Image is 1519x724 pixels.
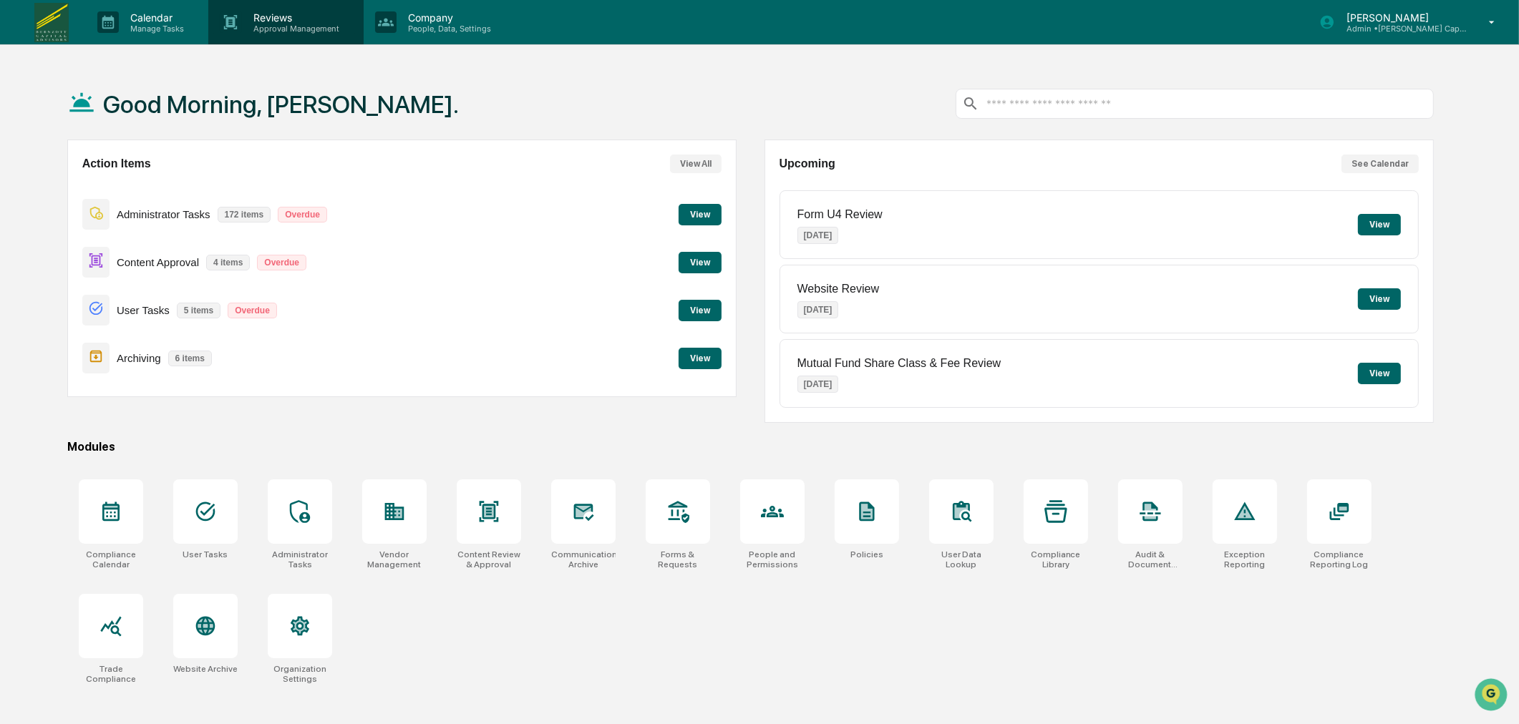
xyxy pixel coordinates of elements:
button: View [679,348,722,369]
p: Administrator Tasks [117,208,210,220]
div: 🖐️ [14,294,26,305]
div: Policies [850,549,883,559]
div: 🔎 [14,321,26,333]
a: 🗄️Attestations [98,287,183,313]
div: User Data Lookup [929,549,994,569]
span: • [119,233,124,245]
div: Trade Compliance [79,664,143,684]
div: People and Permissions [740,549,805,569]
p: 172 items [218,207,271,222]
div: Exception Reporting [1213,549,1277,569]
button: View [679,252,722,273]
img: 8933085812038_c878075ebb4cc5468115_72.jpg [30,109,56,135]
h2: Upcoming [780,157,835,170]
div: Start new chat [64,109,235,124]
p: [DATE] [797,376,839,393]
div: Past conversations [14,159,96,170]
div: Website Archive [173,664,238,674]
a: View [679,207,722,220]
span: • [119,195,124,206]
p: Manage Tasks [119,24,191,34]
p: Overdue [228,303,277,318]
span: Pylon [142,355,173,366]
img: 1746055101610-c473b297-6a78-478c-a979-82029cc54cd1 [14,109,40,135]
div: Compliance Library [1024,549,1088,569]
p: People, Data, Settings [397,24,498,34]
p: 5 items [177,303,220,318]
a: View [679,351,722,364]
button: View [679,204,722,225]
div: Communications Archive [551,549,616,569]
div: Audit & Document Logs [1118,549,1183,569]
button: View [679,300,722,321]
a: 🖐️Preclearance [9,287,98,313]
a: 🔎Data Lookup [9,314,96,340]
p: 6 items [168,351,212,366]
p: Overdue [278,207,327,222]
p: Calendar [119,11,191,24]
p: Content Approval [117,256,199,268]
h1: Good Morning, [PERSON_NAME]. [103,90,459,119]
button: View All [670,155,722,173]
span: [DATE] [127,233,156,245]
span: [PERSON_NAME] [44,233,116,245]
p: User Tasks [117,304,170,316]
p: 4 items [206,255,250,270]
div: 🗄️ [104,294,115,305]
p: [DATE] [797,301,839,318]
p: How can we help? [14,30,261,53]
div: Content Review & Approval [457,549,521,569]
div: Modules [67,440,1435,454]
div: Vendor Management [362,549,427,569]
a: Powered byPylon [101,354,173,366]
img: logo [34,3,69,42]
p: Mutual Fund Share Class & Fee Review [797,357,1001,370]
p: [PERSON_NAME] [1335,11,1468,24]
button: View [1358,214,1401,235]
p: Form U4 Review [797,208,883,221]
p: Website Review [797,283,879,295]
span: Data Lookup [29,320,90,334]
div: Administrator Tasks [268,549,332,569]
p: [DATE] [797,227,839,244]
button: Start new chat [243,114,261,131]
div: We're available if you need us! [64,124,197,135]
p: Reviews [242,11,346,24]
button: View [1358,363,1401,384]
div: Compliance Reporting Log [1307,549,1372,569]
button: See all [222,156,261,173]
img: Rachel Stanley [14,220,37,243]
div: Forms & Requests [646,549,710,569]
div: User Tasks [183,549,228,559]
div: Compliance Calendar [79,549,143,569]
span: Attestations [118,293,178,307]
h2: Action Items [82,157,151,170]
span: [DATE] [127,195,156,206]
span: [PERSON_NAME] [44,195,116,206]
span: Preclearance [29,293,92,307]
button: View [1358,288,1401,310]
a: View [679,255,722,268]
a: View [679,303,722,316]
p: Company [397,11,498,24]
p: Archiving [117,352,161,364]
div: Organization Settings [268,664,332,684]
iframe: Open customer support [1473,677,1512,715]
p: Overdue [257,255,306,270]
p: Admin • [PERSON_NAME] Capital Advisors [1335,24,1468,34]
img: Rachel Stanley [14,181,37,204]
button: See Calendar [1341,155,1419,173]
p: Approval Management [242,24,346,34]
